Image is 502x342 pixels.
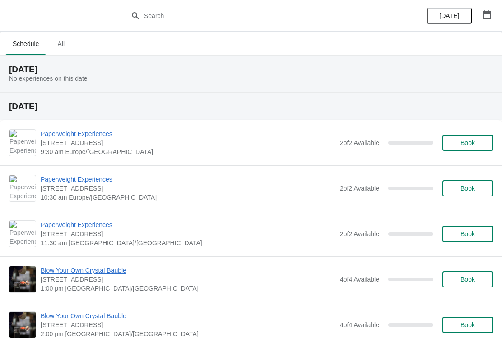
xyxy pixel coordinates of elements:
[41,320,335,329] span: [STREET_ADDRESS]
[340,321,379,328] span: 4 of 4 Available
[460,185,475,192] span: Book
[41,175,335,184] span: Paperweight Experiences
[442,180,493,196] button: Book
[41,284,335,293] span: 1:00 pm [GEOGRAPHIC_DATA]/[GEOGRAPHIC_DATA]
[41,193,335,202] span: 10:30 am Europe/[GEOGRAPHIC_DATA]
[340,230,379,237] span: 2 of 2 Available
[9,75,88,82] span: No experiences on this date
[41,129,335,138] span: Paperweight Experiences
[9,266,36,292] img: Blow Your Own Crystal Bauble | Cumbria Crystal, Canal Street, Ulverston LA12 7LB, UK | 1:00 pm Eu...
[460,230,475,237] span: Book
[144,8,376,24] input: Search
[9,221,36,247] img: Paperweight Experiences | Cumbria Crystal, Canal Head, Ulverston LA12 7LB, UK | 11:30 am Europe/L...
[442,271,493,287] button: Book
[41,147,335,156] span: 9:30 am Europe/[GEOGRAPHIC_DATA]
[340,185,379,192] span: 2 of 2 Available
[41,311,335,320] span: Blow Your Own Crystal Bauble
[460,276,475,283] span: Book
[41,220,335,229] span: Paperweight Experiences
[41,184,335,193] span: [STREET_ADDRESS]
[442,317,493,333] button: Book
[9,312,36,338] img: Blow Your Own Crystal Bauble | Cumbria Crystal, Canal Street, Ulverston LA12 7LB, UK | 2:00 pm Eu...
[41,275,335,284] span: [STREET_ADDRESS]
[41,238,335,247] span: 11:30 am [GEOGRAPHIC_DATA]/[GEOGRAPHIC_DATA]
[9,130,36,156] img: Paperweight Experiences | Cumbria Crystal, Canal Head, Ulverston LA12 7LB, UK | 9:30 am Europe/Lo...
[442,226,493,242] button: Book
[41,266,335,275] span: Blow Your Own Crystal Bauble
[9,175,36,201] img: Paperweight Experiences | Cumbria Crystal, Canal Head, Ulverston LA12 7LB, UK | 10:30 am Europe/L...
[442,135,493,151] button: Book
[41,329,335,338] span: 2:00 pm [GEOGRAPHIC_DATA]/[GEOGRAPHIC_DATA]
[41,138,335,147] span: [STREET_ADDRESS]
[5,36,46,52] span: Schedule
[439,12,459,19] span: [DATE]
[340,276,379,283] span: 4 of 4 Available
[340,139,379,146] span: 2 of 2 Available
[460,139,475,146] span: Book
[9,65,493,74] h2: [DATE]
[41,229,335,238] span: [STREET_ADDRESS]
[427,8,472,24] button: [DATE]
[9,102,493,111] h2: [DATE]
[460,321,475,328] span: Book
[50,36,72,52] span: All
